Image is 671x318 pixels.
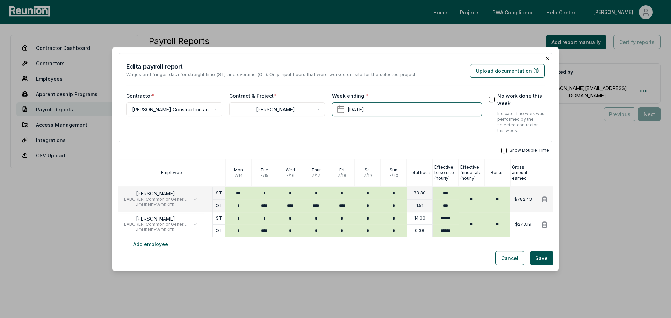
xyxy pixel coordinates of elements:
[491,170,504,176] p: Bonus
[470,64,545,78] button: Upload documentation (1)
[311,167,321,173] p: Thur
[124,197,187,202] span: LABORER: Common or General (Excluding Natural Gas Pipeline Construction)
[260,167,268,173] p: Tue
[416,203,423,208] p: 1.51
[415,228,424,234] p: 0.38
[260,173,268,178] p: 7 / 15
[234,167,243,173] p: Mon
[124,191,187,197] p: [PERSON_NAME]
[216,203,222,208] p: OT
[389,173,398,178] p: 7 / 20
[434,164,458,181] p: Effective base rate (hourly)
[286,173,295,178] p: 7 / 16
[229,92,276,99] label: Contract & Project
[530,251,553,265] button: Save
[312,173,320,178] p: 7 / 17
[413,190,426,196] p: 33.30
[515,222,531,227] p: $273.19
[234,173,243,178] p: 7 / 14
[124,216,187,222] p: [PERSON_NAME]
[390,167,397,173] p: Sun
[510,148,549,153] span: Show Double Time
[495,251,524,265] button: Cancel
[365,167,371,173] p: Sat
[126,92,155,99] label: Contractor
[460,164,484,181] p: Effective fringe rate (hourly)
[339,167,344,173] p: Fri
[216,228,222,234] p: OT
[124,222,187,227] span: LABORER: Common or General (Excluding Natural Gas Pipeline Construction)
[124,202,187,208] span: JOURNEYWORKER
[409,170,432,176] p: Total hours
[124,227,187,233] span: JOURNEYWORKER
[512,164,536,181] p: Gross amount earned
[126,62,417,71] h2: Edit a payroll report
[497,111,545,133] p: Indicate if no work was performed by the selected contractor this week.
[118,237,174,251] button: Add employee
[514,197,532,202] p: $782.43
[332,92,368,99] label: Week ending
[332,102,482,116] button: [DATE]
[216,215,222,221] p: ST
[497,92,545,107] label: No work done this week
[286,167,295,173] p: Wed
[126,71,417,78] p: Wages and fringes data for straight time (ST) and overtime (OT). Only input hours that were worke...
[161,170,182,176] p: Employee
[216,190,222,196] p: ST
[363,173,372,178] p: 7 / 19
[414,215,425,221] p: 14.00
[338,173,346,178] p: 7 / 18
